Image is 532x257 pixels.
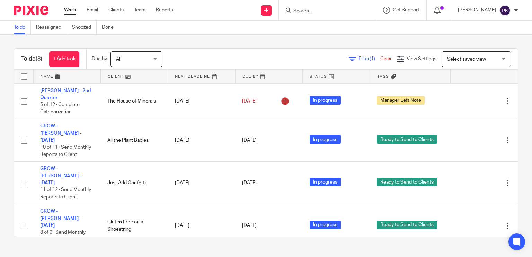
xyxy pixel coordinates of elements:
[168,162,235,204] td: [DATE]
[64,7,76,14] a: Work
[377,96,425,105] span: Manager Left Note
[100,162,168,204] td: Just Add Confetti
[407,56,436,61] span: View Settings
[310,135,341,144] span: In progress
[242,99,257,104] span: [DATE]
[393,8,419,12] span: Get Support
[310,178,341,186] span: In progress
[377,221,437,229] span: Ready to Send to Clients
[40,230,86,242] span: 8 of 9 · Send Monthly Reports to Client
[40,124,81,143] a: GROW - [PERSON_NAME] - [DATE]
[242,138,257,143] span: [DATE]
[156,7,173,14] a: Reports
[499,5,511,16] img: svg%3E
[108,7,124,14] a: Clients
[377,135,437,144] span: Ready to Send to Clients
[116,57,121,62] span: All
[49,51,79,67] a: + Add task
[40,102,80,114] span: 5 of 12 · Complete Categorization
[100,119,168,162] td: All the Plant Babies
[293,8,355,15] input: Search
[242,223,257,228] span: [DATE]
[36,21,67,34] a: Reassigned
[310,96,341,105] span: In progress
[358,56,380,61] span: Filter
[40,145,91,157] span: 10 of 11 · Send Monthly Reports to Client
[168,119,235,162] td: [DATE]
[447,57,486,62] span: Select saved view
[14,6,48,15] img: Pixie
[380,56,392,61] a: Clear
[40,88,91,100] a: [PERSON_NAME] - 2nd Quarter
[370,56,375,61] span: (1)
[14,21,31,34] a: To do
[134,7,145,14] a: Team
[40,166,81,185] a: GROW - [PERSON_NAME] - [DATE]
[40,188,91,200] span: 11 of 12 · Send Monthly Reports to Client
[92,55,107,62] p: Due by
[310,221,341,229] span: In progress
[100,83,168,119] td: The House of Minerals
[87,7,98,14] a: Email
[458,7,496,14] p: [PERSON_NAME]
[36,56,42,62] span: (8)
[40,209,81,228] a: GROW - [PERSON_NAME] - [DATE]
[21,55,42,63] h1: To do
[100,204,168,247] td: Gluten Free on a Shoestring
[168,83,235,119] td: [DATE]
[72,21,97,34] a: Snoozed
[377,74,389,78] span: Tags
[168,204,235,247] td: [DATE]
[242,180,257,185] span: [DATE]
[102,21,119,34] a: Done
[377,178,437,186] span: Ready to Send to Clients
